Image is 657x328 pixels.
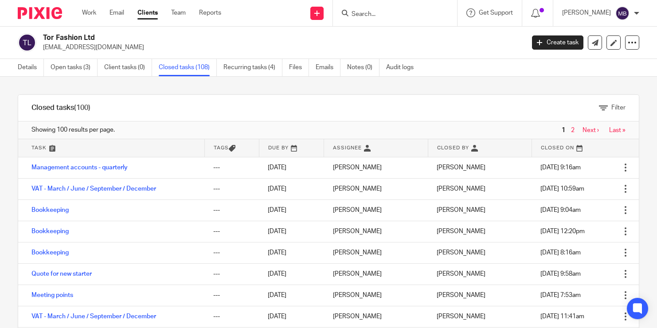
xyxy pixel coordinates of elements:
[171,8,186,17] a: Team
[159,59,217,76] a: Closed tasks (108)
[615,6,630,20] img: svg%3E
[213,291,250,300] div: ---
[324,221,428,242] td: [PERSON_NAME]
[540,164,581,171] span: [DATE] 9:16am
[540,250,581,256] span: [DATE] 8:16am
[316,59,340,76] a: Emails
[609,127,626,133] a: Last »
[204,139,259,157] th: Tags
[31,313,156,320] a: VAT - March / June / September / December
[213,184,250,193] div: ---
[437,292,485,298] span: [PERSON_NAME]
[31,207,69,213] a: Bookkeeping
[31,250,69,256] a: Bookkeeping
[437,228,485,234] span: [PERSON_NAME]
[31,186,156,192] a: VAT - March / June / September / December
[324,157,428,178] td: [PERSON_NAME]
[437,250,485,256] span: [PERSON_NAME]
[43,33,423,43] h2: Tor Fashion Ltd
[324,306,428,327] td: [PERSON_NAME]
[31,125,115,134] span: Showing 100 results per page.
[540,207,581,213] span: [DATE] 9:04am
[259,306,324,327] td: [DATE]
[51,59,98,76] a: Open tasks (3)
[213,163,250,172] div: ---
[559,127,626,134] nav: pager
[386,59,420,76] a: Audit logs
[18,59,44,76] a: Details
[31,103,90,113] h1: Closed tasks
[213,248,250,257] div: ---
[324,178,428,199] td: [PERSON_NAME]
[351,11,430,19] input: Search
[324,285,428,306] td: [PERSON_NAME]
[259,199,324,221] td: [DATE]
[559,125,567,136] span: 1
[18,7,62,19] img: Pixie
[213,312,250,321] div: ---
[289,59,309,76] a: Files
[213,269,250,278] div: ---
[31,271,92,277] a: Quote for new starter
[571,127,575,133] a: 2
[611,105,626,111] span: Filter
[259,242,324,263] td: [DATE]
[82,8,96,17] a: Work
[437,186,485,192] span: [PERSON_NAME]
[223,59,282,76] a: Recurring tasks (4)
[43,43,519,52] p: [EMAIL_ADDRESS][DOMAIN_NAME]
[532,35,583,50] a: Create task
[259,285,324,306] td: [DATE]
[540,186,584,192] span: [DATE] 10:59am
[540,228,585,234] span: [DATE] 12:20pm
[109,8,124,17] a: Email
[437,207,485,213] span: [PERSON_NAME]
[137,8,158,17] a: Clients
[437,313,485,320] span: [PERSON_NAME]
[479,10,513,16] span: Get Support
[31,292,73,298] a: Meeting points
[18,33,36,52] img: svg%3E
[562,8,611,17] p: [PERSON_NAME]
[74,104,90,111] span: (100)
[31,164,128,171] a: Management accounts - quarterly
[324,263,428,285] td: [PERSON_NAME]
[583,127,599,133] a: Next ›
[213,227,250,236] div: ---
[104,59,152,76] a: Client tasks (0)
[31,228,69,234] a: Bookkeeping
[324,242,428,263] td: [PERSON_NAME]
[437,164,485,171] span: [PERSON_NAME]
[540,313,584,320] span: [DATE] 11:41am
[213,206,250,215] div: ---
[437,271,485,277] span: [PERSON_NAME]
[324,199,428,221] td: [PERSON_NAME]
[259,157,324,178] td: [DATE]
[347,59,379,76] a: Notes (0)
[259,178,324,199] td: [DATE]
[540,271,581,277] span: [DATE] 9:58am
[259,263,324,285] td: [DATE]
[199,8,221,17] a: Reports
[259,221,324,242] td: [DATE]
[540,292,581,298] span: [DATE] 7:53am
